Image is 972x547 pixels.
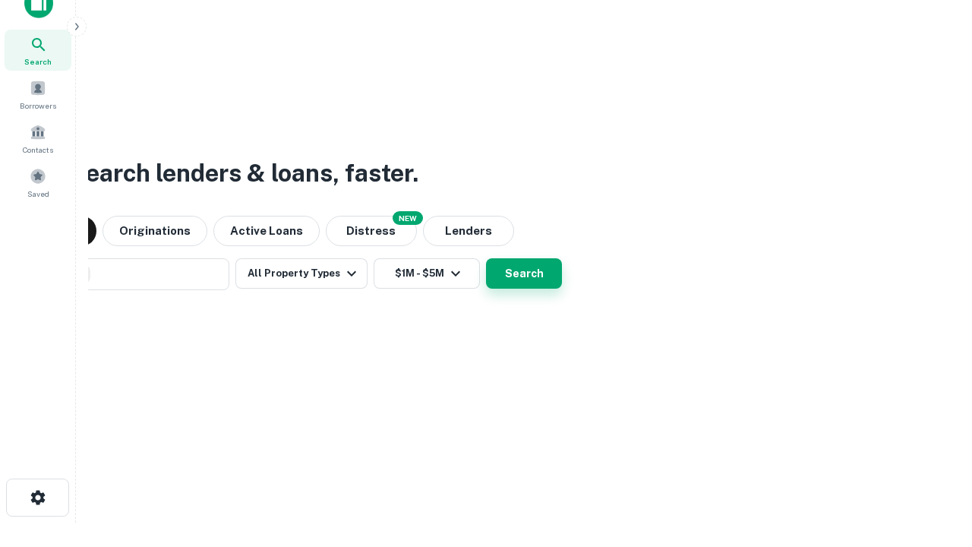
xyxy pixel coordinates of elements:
button: All Property Types [235,258,368,289]
button: Lenders [423,216,514,246]
span: Contacts [23,144,53,156]
button: Active Loans [213,216,320,246]
a: Saved [5,162,71,203]
a: Borrowers [5,74,71,115]
span: Borrowers [20,100,56,112]
span: Saved [27,188,49,200]
button: Originations [103,216,207,246]
iframe: Chat Widget [896,425,972,498]
a: Search [5,30,71,71]
button: Search distressed loans with lien and other non-mortgage details. [326,216,417,246]
button: Search [486,258,562,289]
span: Search [24,55,52,68]
a: Contacts [5,118,71,159]
div: NEW [393,211,423,225]
button: $1M - $5M [374,258,480,289]
h3: Search lenders & loans, faster. [69,155,418,191]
